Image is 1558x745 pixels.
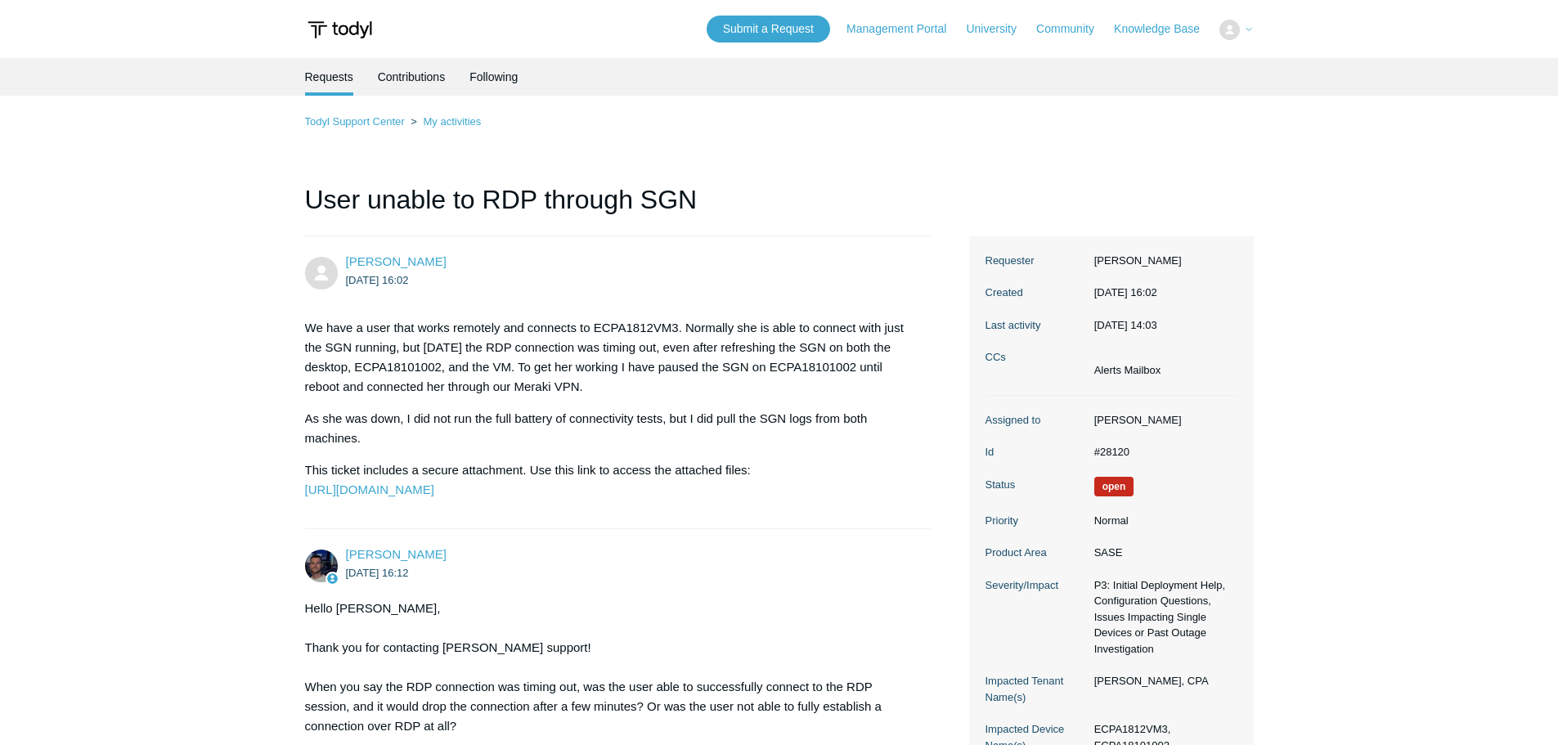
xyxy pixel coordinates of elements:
[346,547,447,561] span: Connor Davis
[346,547,447,561] a: [PERSON_NAME]
[986,477,1086,493] dt: Status
[986,349,1086,366] dt: CCs
[305,482,434,496] a: [URL][DOMAIN_NAME]
[305,409,915,448] p: As she was down, I did not run the full battery of connectivity tests, but I did pull the SGN log...
[469,58,518,96] a: Following
[1086,412,1237,429] dd: [PERSON_NAME]
[305,180,932,236] h1: User unable to RDP through SGN
[305,58,353,96] li: Requests
[966,20,1032,38] a: University
[986,513,1086,529] dt: Priority
[1086,673,1237,689] dd: [PERSON_NAME], CPA
[1086,545,1237,561] dd: SASE
[305,115,408,128] li: Todyl Support Center
[986,673,1086,705] dt: Impacted Tenant Name(s)
[707,16,830,43] a: Submit a Request
[986,253,1086,269] dt: Requester
[346,274,409,286] time: 2025-09-15T16:02:38Z
[986,577,1086,594] dt: Severity/Impact
[1086,253,1237,269] dd: [PERSON_NAME]
[1086,513,1237,529] dd: Normal
[346,567,409,579] time: 2025-09-15T16:12:18Z
[846,20,963,38] a: Management Portal
[1094,319,1157,331] time: 2025-09-16T14:03:52+00:00
[305,15,375,45] img: Todyl Support Center Help Center home page
[305,460,915,500] p: This ticket includes a secure attachment. Use this link to access the attached files:
[1086,577,1237,657] dd: P3: Initial Deployment Help, Configuration Questions, Issues Impacting Single Devices or Past Out...
[1114,20,1216,38] a: Knowledge Base
[346,254,447,268] span: Matt Cholin
[1094,477,1134,496] span: We are working on a response for you
[986,545,1086,561] dt: Product Area
[305,115,405,128] a: Todyl Support Center
[346,254,447,268] a: [PERSON_NAME]
[986,444,1086,460] dt: Id
[986,317,1086,334] dt: Last activity
[1094,286,1157,298] time: 2025-09-15T16:02:38+00:00
[423,115,481,128] a: My activities
[378,58,446,96] a: Contributions
[407,115,481,128] li: My activities
[1036,20,1111,38] a: Community
[1094,362,1161,379] li: Alerts Mailbox
[986,285,1086,301] dt: Created
[305,318,915,397] p: We have a user that works remotely and connects to ECPA1812VM3. Normally she is able to connect w...
[986,412,1086,429] dt: Assigned to
[1086,444,1237,460] dd: #28120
